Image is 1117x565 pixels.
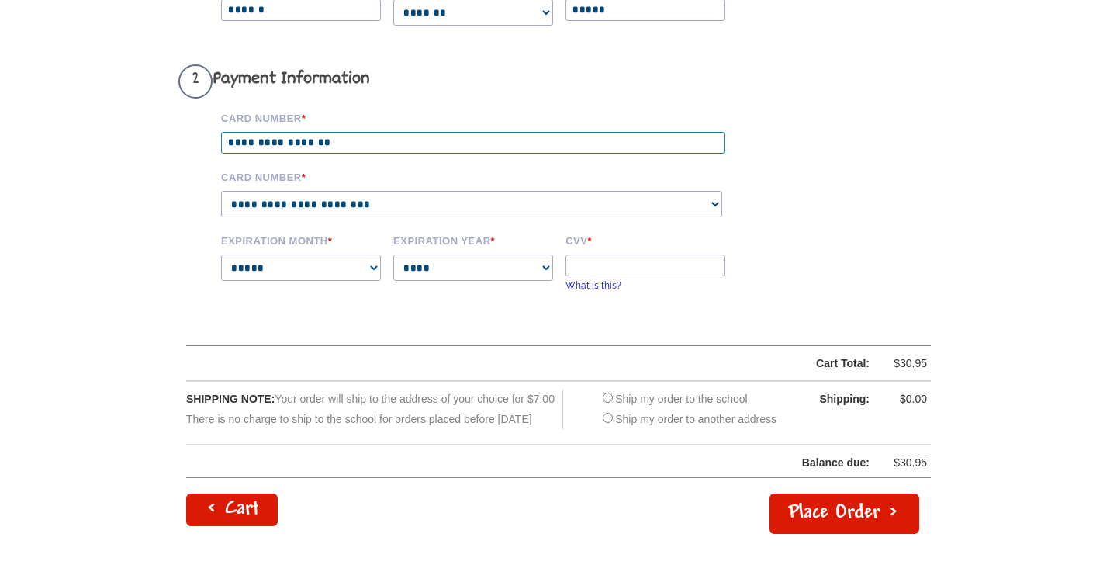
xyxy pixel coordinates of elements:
label: Expiration Month [221,233,382,247]
a: What is this? [565,280,621,291]
a: < Cart [186,494,278,526]
button: Place Order > [769,494,919,534]
span: SHIPPING NOTE: [186,393,275,405]
span: 2 [178,64,213,99]
div: $0.00 [880,390,927,409]
label: Card Number [221,169,749,183]
div: Shipping: [792,390,870,409]
div: Your order will ship to the address of your choice for $7.00 There is no charge to ship to the sc... [186,390,563,428]
label: CVV [565,233,727,247]
h3: Payment Information [178,64,749,99]
div: $30.95 [880,354,927,373]
label: Card Number [221,110,749,124]
div: Balance due: [187,453,870,473]
div: Cart Total: [226,354,870,373]
label: Expiration Year [393,233,555,247]
div: $30.95 [880,453,927,473]
div: Ship my order to the school Ship my order to another address [599,390,776,428]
